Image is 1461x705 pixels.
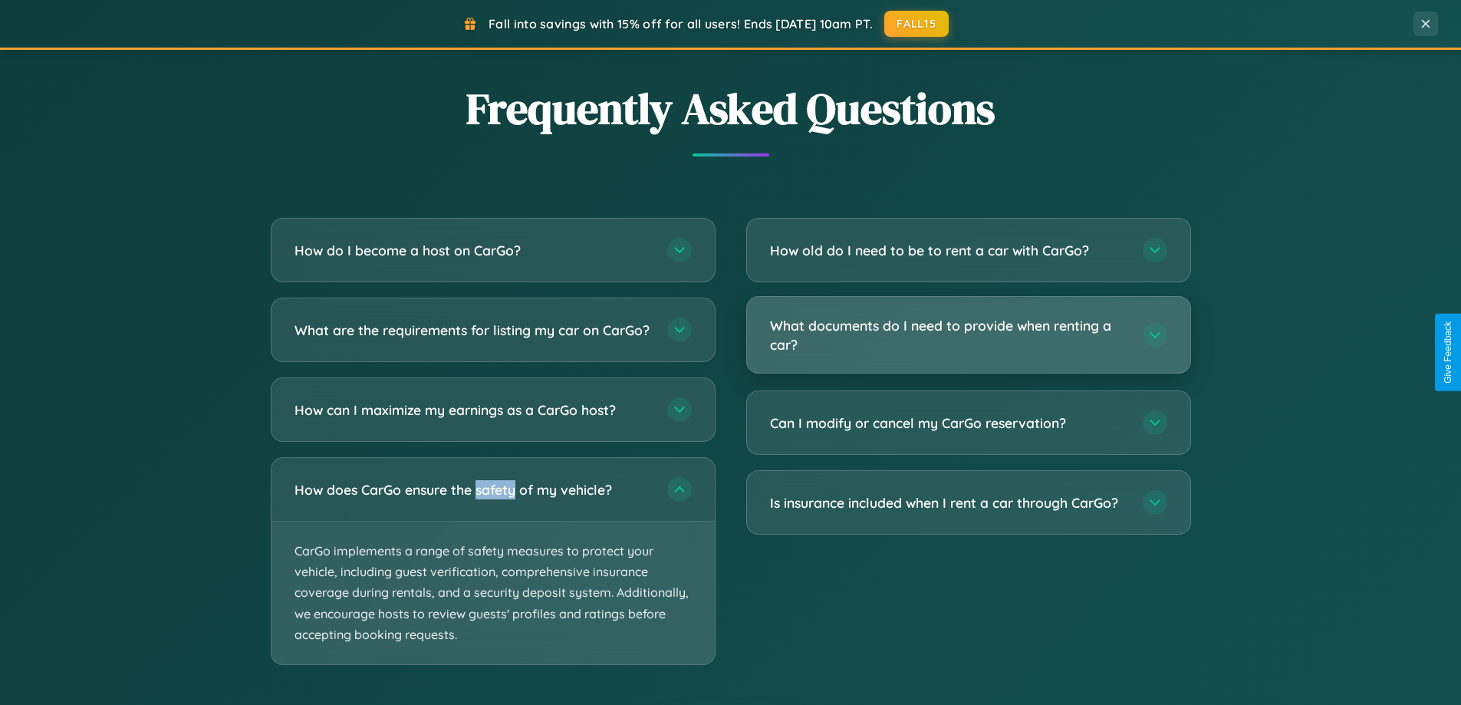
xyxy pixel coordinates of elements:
button: FALL15 [884,11,949,37]
h3: How does CarGo ensure the safety of my vehicle? [295,480,652,499]
div: Give Feedback [1443,321,1453,384]
span: Fall into savings with 15% off for all users! Ends [DATE] 10am PT. [489,16,873,31]
h3: What documents do I need to provide when renting a car? [770,316,1127,354]
h3: How old do I need to be to rent a car with CarGo? [770,241,1127,260]
p: CarGo implements a range of safety measures to protect your vehicle, including guest verification... [271,522,715,664]
h3: Is insurance included when I rent a car through CarGo? [770,493,1127,512]
h3: What are the requirements for listing my car on CarGo? [295,321,652,340]
h3: How do I become a host on CarGo? [295,241,652,260]
h3: Can I modify or cancel my CarGo reservation? [770,413,1127,433]
h2: Frequently Asked Questions [271,79,1191,138]
h3: How can I maximize my earnings as a CarGo host? [295,400,652,420]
